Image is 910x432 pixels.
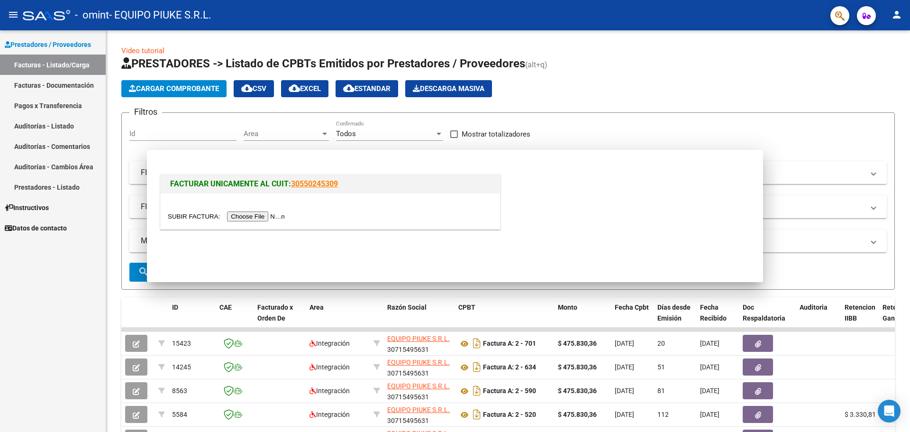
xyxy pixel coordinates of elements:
span: [DATE] [615,363,634,371]
span: Integración [309,411,350,418]
span: Prestadores / Proveedores [5,39,91,50]
span: Monto [558,303,577,311]
span: Area [309,303,324,311]
datatable-header-cell: Area [306,297,370,339]
mat-panel-title: FILTROS DEL COMPROBANTE [141,167,864,178]
strong: $ 475.830,36 [558,363,597,371]
div: 30715495631 [387,404,451,424]
span: Instructivos [5,202,49,213]
i: Descargar documento [471,407,483,422]
span: EXCEL [289,84,321,93]
span: EQUIPO PIUKE S.R.L. [387,406,450,414]
mat-icon: cloud_download [289,83,300,94]
span: Mostrar totalizadores [462,129,530,140]
span: Fecha Cpbt [615,303,649,311]
span: EQUIPO PIUKE S.R.L. [387,382,450,390]
app-download-masive: Descarga masiva de comprobantes (adjuntos) [405,80,492,97]
span: PRESTADORES -> Listado de CPBTs Emitidos por Prestadores / Proveedores [121,57,525,70]
span: 14245 [172,363,191,371]
span: [DATE] [615,340,634,347]
span: - EQUIPO PIUKE S.R.L. [109,5,211,26]
mat-icon: cloud_download [343,83,355,94]
span: Integración [309,340,350,347]
datatable-header-cell: Razón Social [383,297,455,339]
span: 8563 [172,387,187,395]
span: [DATE] [700,411,719,418]
span: Integración [309,363,350,371]
strong: $ 475.830,36 [558,387,597,395]
datatable-header-cell: Fecha Recibido [696,297,739,339]
div: Open Intercom Messenger [878,400,901,423]
span: [DATE] [615,387,634,395]
span: 15423 [172,340,191,347]
span: Estandar [343,84,391,93]
mat-panel-title: FILTROS DE INTEGRACION [141,202,864,212]
span: Auditoria [800,303,828,311]
strong: Factura A: 2 - 590 [483,387,536,395]
span: Cargar Comprobante [129,84,219,93]
mat-icon: search [138,266,149,277]
div: 30715495631 [387,381,451,401]
span: $ 3.330,81 [845,411,876,418]
span: CSV [241,84,266,93]
datatable-header-cell: Doc Respaldatoria [739,297,796,339]
span: 51 [657,363,665,371]
h3: Filtros [129,105,162,119]
span: FACTURAR UNICAMENTE AL CUIT: [170,179,291,188]
strong: $ 475.830,36 [558,411,597,418]
span: [DATE] [615,411,634,418]
datatable-header-cell: Retencion IIBB [841,297,879,339]
a: 30550245309 [291,179,338,188]
datatable-header-cell: Facturado x Orden De [254,297,306,339]
span: CPBT [458,303,475,311]
span: Doc Respaldatoria [743,303,785,322]
span: 5584 [172,411,187,418]
span: ID [172,303,178,311]
span: 81 [657,387,665,395]
span: Datos de contacto [5,223,67,233]
i: Descargar documento [471,336,483,351]
span: Descarga Masiva [413,84,484,93]
span: Facturado x Orden De [257,303,293,322]
div: 30715495631 [387,333,451,353]
span: [DATE] [700,363,719,371]
span: Razón Social [387,303,427,311]
div: 30715495631 [387,357,451,377]
span: Buscar Comprobante [138,268,232,276]
span: 20 [657,340,665,347]
span: EQUIPO PIUKE S.R.L. [387,358,450,366]
span: - omint [75,5,109,26]
i: Descargar documento [471,383,483,398]
datatable-header-cell: Días desde Emisión [654,297,696,339]
mat-panel-title: MAS FILTROS [141,236,864,246]
span: Días desde Emisión [657,303,691,322]
i: Descargar documento [471,359,483,375]
mat-icon: person [891,9,902,20]
datatable-header-cell: Monto [554,297,611,339]
datatable-header-cell: Auditoria [796,297,841,339]
strong: Factura A: 2 - 701 [483,340,536,348]
datatable-header-cell: CAE [216,297,254,339]
span: Integración [309,387,350,395]
strong: Factura A: 2 - 634 [483,364,536,371]
a: Video tutorial [121,46,164,55]
span: (alt+q) [525,60,547,69]
span: CAE [219,303,232,311]
span: Todos [336,129,356,138]
strong: $ 475.830,36 [558,340,597,347]
span: Fecha Recibido [700,303,727,322]
span: EQUIPO PIUKE S.R.L. [387,335,450,342]
span: Retencion IIBB [845,303,875,322]
datatable-header-cell: Fecha Cpbt [611,297,654,339]
mat-icon: cloud_download [241,83,253,94]
mat-icon: menu [8,9,19,20]
datatable-header-cell: CPBT [455,297,554,339]
span: Area [244,129,320,138]
datatable-header-cell: ID [168,297,216,339]
span: [DATE] [700,340,719,347]
span: 112 [657,411,669,418]
strong: Factura A: 2 - 520 [483,411,536,419]
span: [DATE] [700,387,719,395]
